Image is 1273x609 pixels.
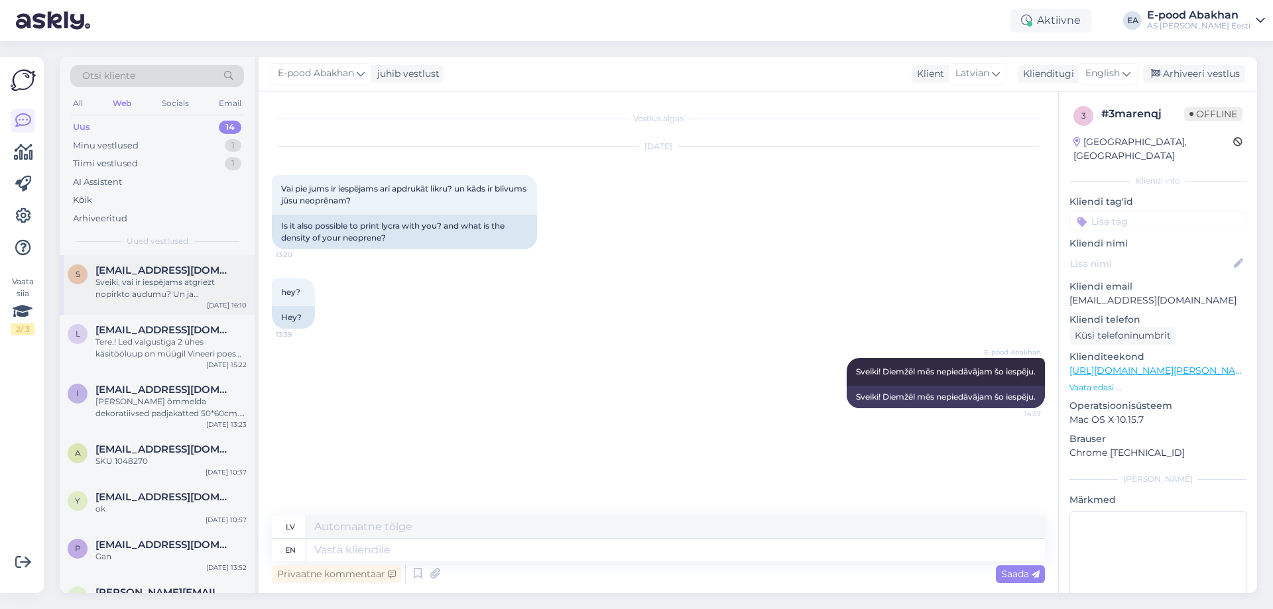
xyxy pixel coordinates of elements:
[75,543,81,553] span: p
[281,287,300,297] span: hey?
[73,176,122,189] div: AI Assistent
[1069,493,1246,507] p: Märkmed
[75,496,80,506] span: y
[206,419,247,429] div: [DATE] 13:23
[206,563,247,573] div: [DATE] 13:52
[1069,473,1246,485] div: [PERSON_NAME]
[1069,350,1246,364] p: Klienditeekond
[207,300,247,310] div: [DATE] 16:10
[1123,11,1142,30] div: EA
[95,539,233,551] span: paula20816paula@gmail.com
[1147,10,1265,31] a: E-pood AbakhanAS [PERSON_NAME] Eesti
[1069,327,1176,345] div: Küsi telefoninumbrit
[82,69,135,83] span: Otsi kliente
[1069,313,1246,327] p: Kliendi telefon
[206,467,247,477] div: [DATE] 10:37
[1069,446,1246,460] p: Chrome [TECHNICAL_ID]
[272,140,1045,152] div: [DATE]
[95,491,233,503] span: y77@list.ru
[73,139,139,152] div: Minu vestlused
[95,396,247,419] div: [PERSON_NAME] õmmelda dekoratiivsed padjakatted 50*60cm. Millist lukku soovitate?
[1069,399,1246,413] p: Operatsioonisüsteem
[1069,195,1246,209] p: Kliendi tag'id
[95,276,247,300] div: Sveiki, vai ir iespējams atgriezt nopirkto audumu? Un ja [PERSON_NAME], vai var jebkurā veikalā?
[95,455,247,467] div: SKU 1048270
[95,336,247,360] div: Tere.! Led valgustiga 2 ühes käsitööluup on müügil Vineeri poes või kus poes oleks see saadaval?
[1184,107,1243,121] span: Offline
[95,384,233,396] span: inga.talts@mail.ee
[272,306,315,329] div: Hey?
[276,250,326,260] span: 13:20
[1143,65,1245,83] div: Arhiveeri vestlus
[159,95,192,112] div: Socials
[1081,111,1086,121] span: 3
[95,324,233,336] span: llepp85@gmail.com
[127,235,188,247] span: Uued vestlused
[1069,294,1246,307] p: [EMAIL_ADDRESS][DOMAIN_NAME]
[281,184,528,205] span: Vai pie jums ir iespējams arī apdrukāt likru? un kāds ir blīvums jūsu neoprēnam?
[1070,256,1231,271] input: Lisa nimi
[1001,568,1040,580] span: Saada
[1069,175,1246,187] div: Kliendi info
[73,194,92,207] div: Kõik
[70,95,86,112] div: All
[1085,66,1120,81] span: English
[276,329,326,339] span: 13:39
[11,323,34,335] div: 2 / 3
[1069,364,1252,376] a: [URL][DOMAIN_NAME][PERSON_NAME]
[912,67,944,81] div: Klient
[110,95,134,112] div: Web
[1069,382,1246,394] p: Vaata edasi ...
[272,215,537,249] div: Is it also possible to print lycra with you? and what is the density of your neoprene?
[372,67,440,81] div: juhib vestlust
[1147,10,1250,21] div: E-pood Abakhan
[1010,9,1091,32] div: Aktiivne
[984,347,1041,357] span: E-pood Abakhan
[991,409,1041,419] span: 14:57
[272,565,401,583] div: Privaatne kommentaar
[95,503,247,515] div: ok
[206,360,247,370] div: [DATE] 15:22
[73,157,138,170] div: Tiimi vestlused
[1018,67,1074,81] div: Klienditugi
[95,443,233,455] span: atdk.fb@gmail.com
[278,66,354,81] span: E-pood Abakhan
[95,264,233,276] span: Sandrabartniece26@gmail.com
[1101,106,1184,122] div: # 3marenqj
[74,591,81,601] span: h
[1069,432,1246,446] p: Brauser
[1069,280,1246,294] p: Kliendi email
[1069,413,1246,427] p: Mac OS X 10.15.7
[955,66,989,81] span: Latvian
[76,329,80,339] span: l
[76,269,80,279] span: S
[286,516,295,538] div: lv
[1069,211,1246,231] input: Lisa tag
[216,95,244,112] div: Email
[1069,237,1246,250] p: Kliendi nimi
[856,366,1036,376] span: Sveiki! Diemžēl mēs nepiedāvājam šo iespēju.
[272,113,1045,125] div: Vestlus algas
[847,386,1045,408] div: Sveiki! Diemžēl mēs nepiedāvājam šo iespēju.
[1073,135,1233,163] div: [GEOGRAPHIC_DATA], [GEOGRAPHIC_DATA]
[95,551,247,563] div: Gan
[225,139,241,152] div: 1
[1147,21,1250,31] div: AS [PERSON_NAME] Eesti
[73,121,90,134] div: Uus
[225,157,241,170] div: 1
[206,515,247,525] div: [DATE] 10:57
[95,586,233,598] span: helen.kustavus@gmail.com
[76,388,79,398] span: i
[285,539,296,561] div: en
[75,448,81,458] span: a
[11,276,34,335] div: Vaata siia
[11,68,36,93] img: Askly Logo
[219,121,241,134] div: 14
[73,212,127,225] div: Arhiveeritud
